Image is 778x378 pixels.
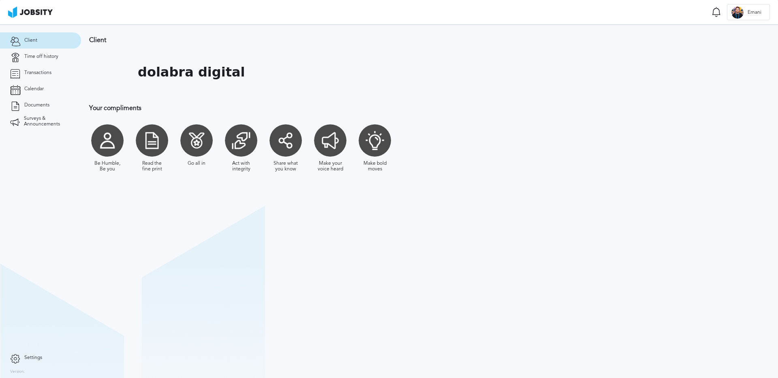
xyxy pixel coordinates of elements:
img: ab4bad089aa723f57921c736e9817d99.png [8,6,53,18]
h3: Client [89,36,529,44]
span: Surveys & Announcements [24,116,71,127]
div: Share what you know [271,161,300,172]
span: Time off history [24,54,58,59]
span: Ernani [744,10,765,15]
span: Documents [24,102,49,108]
div: Go all in [188,161,205,166]
span: Client [24,38,37,43]
h3: Your compliments [89,104,529,112]
span: Settings [24,355,42,361]
div: Act with integrity [227,161,255,172]
span: Calendar [24,86,44,92]
label: Version: [10,370,25,374]
div: Read the fine print [138,161,166,172]
span: Transactions [24,70,51,76]
div: Be Humble, Be you [93,161,122,172]
div: Make your voice heard [316,161,344,172]
div: E [731,6,744,19]
div: Make bold moves [361,161,389,172]
button: EErnani [727,4,770,20]
h1: dolabra digital [138,65,245,80]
